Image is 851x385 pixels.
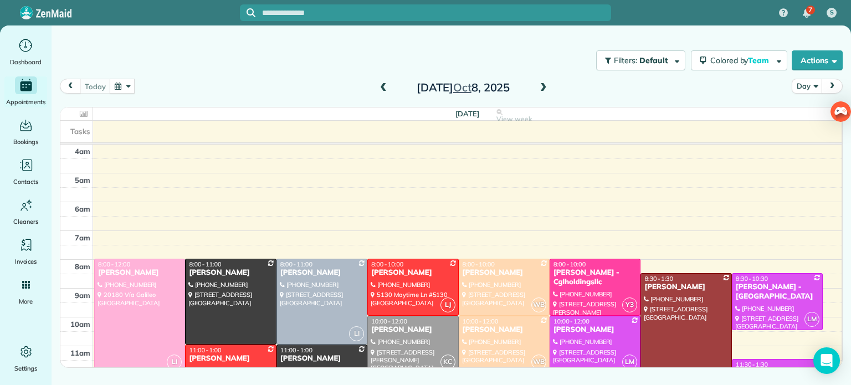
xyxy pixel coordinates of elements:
div: 7 unread notifications [795,1,818,25]
span: Appointments [6,96,46,107]
div: [PERSON_NAME] [280,268,364,278]
div: [PERSON_NAME] [98,268,182,278]
button: Actions [792,50,843,70]
span: 11:00 - 1:00 [189,346,221,354]
button: prev [60,79,81,94]
div: [PERSON_NAME] [280,354,364,363]
div: [PERSON_NAME] [462,325,546,335]
button: Filters: Default [596,50,685,70]
div: [PERSON_NAME] [553,325,637,335]
div: [PERSON_NAME] - Cglholdingsllc [553,268,637,287]
button: Focus search [240,8,255,17]
button: next [822,79,843,94]
div: [PERSON_NAME] [462,268,546,278]
span: Contacts [13,176,38,187]
span: 11am [70,348,90,357]
span: 11:00 - 1:00 [280,346,312,354]
span: 8:00 - 12:00 [98,260,130,268]
span: 10:00 - 12:00 [553,317,589,325]
div: [PERSON_NAME] [371,268,455,278]
span: [DATE] [455,109,479,118]
span: Tasks [70,127,90,136]
div: [PERSON_NAME] [188,354,273,363]
span: 7am [75,233,90,242]
div: [PERSON_NAME] [644,283,728,292]
a: Dashboard [4,37,47,68]
span: S [830,8,834,17]
a: Cleaners [4,196,47,227]
span: LI [167,355,182,369]
span: 7 [808,6,812,14]
span: 9am [75,291,90,300]
div: [PERSON_NAME] [188,268,273,278]
a: Contacts [4,156,47,187]
span: 4am [75,147,90,156]
span: Cleaners [13,216,38,227]
span: View week [496,115,532,124]
span: 8:00 - 10:00 [553,260,586,268]
span: 10:00 - 12:00 [463,317,499,325]
svg: Focus search [247,8,255,17]
span: 8:30 - 1:30 [644,275,673,283]
span: 8:30 - 10:30 [736,275,768,283]
span: Invoices [15,256,37,267]
span: Filters: [614,55,637,65]
a: Appointments [4,76,47,107]
a: Bookings [4,116,47,147]
a: Invoices [4,236,47,267]
span: WB [531,355,546,369]
span: Y3 [622,297,637,312]
button: today [80,79,110,94]
span: WB [531,297,546,312]
h2: [DATE] 8, 2025 [394,81,532,94]
button: Day [792,79,822,94]
span: 8:00 - 11:00 [280,260,312,268]
span: Team [748,55,771,65]
span: 8:00 - 10:00 [371,260,403,268]
span: 6am [75,204,90,213]
button: Colored byTeam [691,50,787,70]
span: Default [639,55,669,65]
span: Dashboard [10,57,42,68]
span: 8:00 - 11:00 [189,260,221,268]
span: 10:00 - 12:00 [371,317,407,325]
span: 10am [70,320,90,328]
span: Settings [14,363,38,374]
span: Oct [453,80,471,94]
span: 11:30 - 1:30 [736,361,768,368]
span: LI [349,326,364,341]
span: Colored by [710,55,773,65]
span: LM [622,355,637,369]
span: 5am [75,176,90,184]
span: LJ [440,297,455,312]
span: 8am [75,262,90,271]
span: LM [804,312,819,327]
div: [PERSON_NAME] [371,325,455,335]
a: Settings [4,343,47,374]
a: Filters: Default [591,50,685,70]
span: KC [440,355,455,369]
span: More [19,296,33,307]
span: 8:00 - 10:00 [463,260,495,268]
div: Open Intercom Messenger [813,347,840,374]
div: [PERSON_NAME] - [GEOGRAPHIC_DATA] [735,283,819,301]
span: Bookings [13,136,39,147]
